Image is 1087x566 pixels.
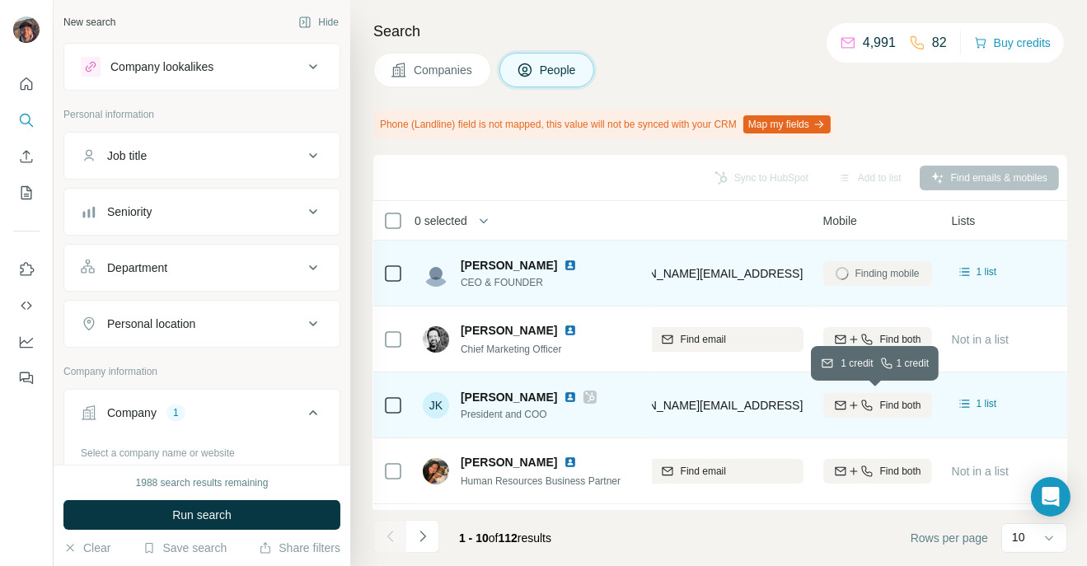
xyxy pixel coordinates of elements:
div: Company lookalikes [110,58,213,75]
img: Avatar [423,260,449,287]
button: Use Surfe API [13,291,40,320]
span: Run search [172,507,232,523]
div: 1 [166,405,185,420]
span: 1 - 10 [459,531,489,545]
img: Avatar [423,326,449,353]
button: Department [64,248,340,288]
img: LinkedIn logo [564,391,577,404]
button: Find both [823,393,932,418]
span: [PERSON_NAME] [461,257,557,274]
div: JK [423,392,449,419]
button: Buy credits [974,31,1051,54]
button: Company1 [64,393,340,439]
span: Rows per page [911,530,988,546]
span: 1 list [977,396,997,411]
span: Companies [414,62,474,78]
span: [PERSON_NAME][EMAIL_ADDRESS][DOMAIN_NAME] [605,399,895,412]
button: Personal location [64,304,340,344]
span: Not in a list [952,465,1009,478]
button: Find both [823,327,932,352]
button: Find email [583,327,804,352]
span: 1 list [977,264,997,279]
p: Company information [63,364,340,379]
button: Navigate to next page [406,520,439,553]
span: Find both [880,464,921,479]
div: Phone (Landline) field is not mapped, this value will not be synced with your CRM [373,110,834,138]
span: 112 [499,531,518,545]
span: [PERSON_NAME] [461,389,557,405]
div: Select a company name or website [81,439,323,461]
div: Department [107,260,167,276]
button: Quick start [13,69,40,99]
span: Lists [952,213,976,229]
button: Job title [64,136,340,175]
span: CEO & FOUNDER [461,275,597,290]
p: 4,991 [863,33,896,53]
button: Feedback [13,363,40,393]
span: Find email [681,332,726,347]
img: LinkedIn logo [564,259,577,272]
div: 1988 search results remaining [136,475,269,490]
button: Hide [287,10,350,35]
button: Share filters [259,540,340,556]
div: Company [107,405,157,421]
img: LinkedIn logo [564,456,577,469]
button: Save search [143,540,227,556]
button: My lists [13,178,40,208]
div: New search [63,15,115,30]
button: Clear [63,540,110,556]
div: Job title [107,147,147,164]
span: People [540,62,578,78]
button: Seniority [64,192,340,232]
div: Seniority [107,203,152,220]
span: Human Resources Business Partner [461,475,621,487]
span: results [459,531,551,545]
span: Not in a list [952,333,1009,346]
img: LinkedIn logo [564,324,577,337]
button: Find both [823,459,932,484]
span: [PERSON_NAME] [461,322,557,339]
span: Find both [880,398,921,413]
span: 0 selected [415,213,467,229]
button: Run search [63,500,340,530]
span: [PERSON_NAME] [461,454,557,470]
span: of [489,531,499,545]
span: Find email [681,464,726,479]
button: Map my fields [743,115,831,133]
div: Personal location [107,316,195,332]
span: Find both [880,332,921,347]
p: 82 [932,33,947,53]
img: Avatar [423,458,449,484]
span: [PERSON_NAME][EMAIL_ADDRESS][DOMAIN_NAME] [605,267,895,280]
button: Find email [583,459,804,484]
button: Dashboard [13,327,40,357]
span: Chief Marketing Officer [461,344,562,355]
p: 10 [1012,529,1025,545]
button: Company lookalikes [64,47,340,87]
span: Mobile [823,213,857,229]
button: Search [13,105,40,135]
h4: Search [373,20,1067,43]
span: President and COO [461,407,597,422]
button: Use Surfe on LinkedIn [13,255,40,284]
div: Open Intercom Messenger [1031,477,1071,517]
img: Avatar [13,16,40,43]
p: Personal information [63,107,340,122]
button: Enrich CSV [13,142,40,171]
